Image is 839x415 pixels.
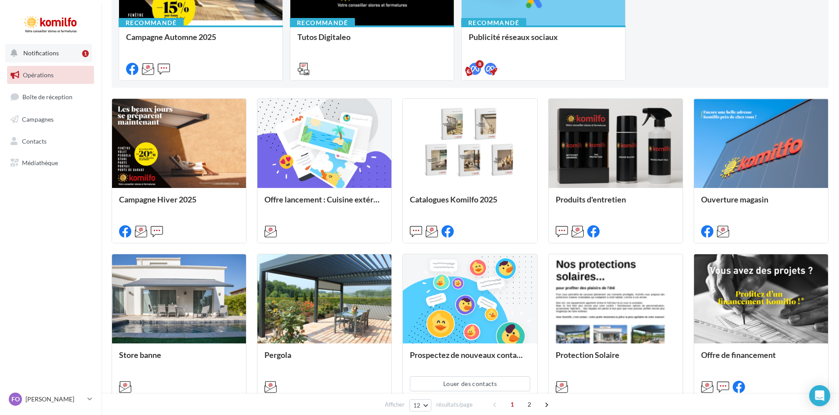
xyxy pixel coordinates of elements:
div: Recommandé [290,18,355,28]
div: Prospectez de nouveaux contacts [410,350,530,368]
div: Offre de financement [701,350,821,368]
div: Campagne Automne 2025 [126,32,275,50]
div: Tutos Digitaleo [297,32,447,50]
button: Louer des contacts [410,376,530,391]
div: 1 [82,50,89,57]
span: 2 [522,397,536,411]
span: Campagnes [22,115,54,123]
span: Notifications [23,49,59,57]
span: Fo [11,395,20,404]
div: Recommandé [461,18,526,28]
a: Campagnes [5,110,96,129]
div: Ouverture magasin [701,195,821,213]
p: [PERSON_NAME] [25,395,84,404]
span: Opérations [23,71,54,79]
div: Offre lancement : Cuisine extérieur [264,195,384,213]
button: Notifications 1 [5,44,92,62]
a: Contacts [5,132,96,151]
span: résultats/page [436,401,473,409]
span: Médiathèque [22,159,58,166]
span: 12 [413,402,421,409]
div: 8 [476,60,484,68]
div: Catalogues Komilfo 2025 [410,195,530,213]
span: Boîte de réception [22,93,72,101]
span: Contacts [22,137,47,144]
a: Boîte de réception [5,87,96,106]
a: Opérations [5,66,96,84]
div: Protection Solaire [556,350,676,368]
div: Campagne Hiver 2025 [119,195,239,213]
span: 1 [505,397,519,411]
div: Publicité réseaux sociaux [469,32,618,50]
div: Pergola [264,350,384,368]
div: Open Intercom Messenger [809,385,830,406]
button: 12 [409,399,432,411]
a: Médiathèque [5,154,96,172]
div: Recommandé [119,18,184,28]
span: Afficher [385,401,405,409]
div: Store banne [119,350,239,368]
a: Fo [PERSON_NAME] [7,391,94,408]
div: Produits d'entretien [556,195,676,213]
